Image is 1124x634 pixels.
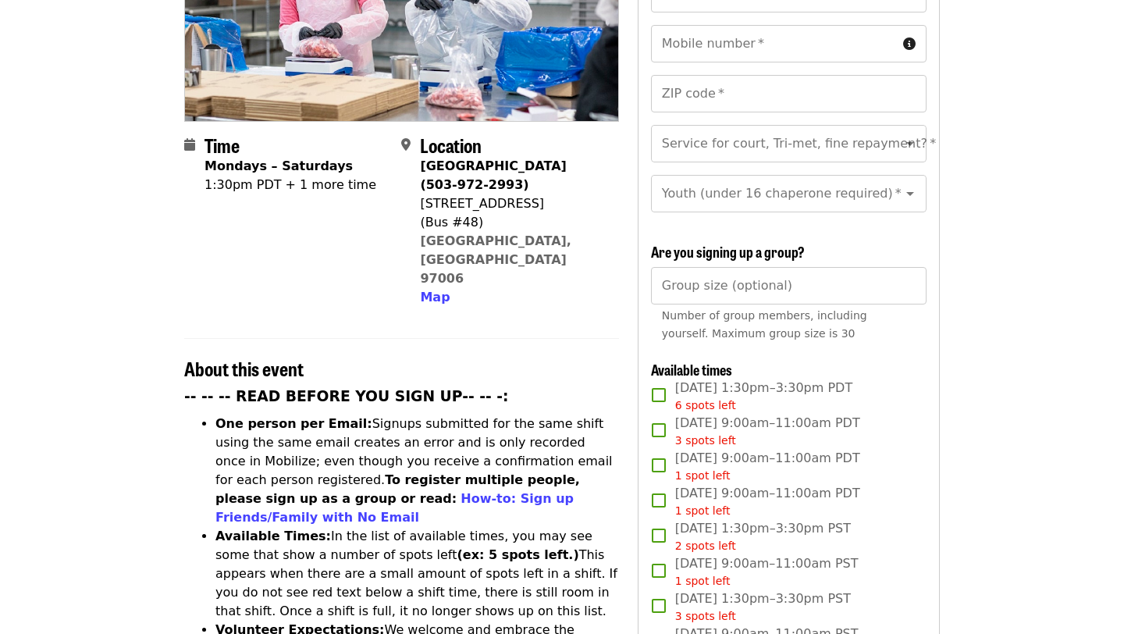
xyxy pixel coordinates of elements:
input: Mobile number [651,25,897,62]
input: [object Object] [651,267,927,305]
span: About this event [184,354,304,382]
span: 1 spot left [675,504,731,517]
strong: [GEOGRAPHIC_DATA] (503-972-2993) [420,158,566,192]
i: map-marker-alt icon [401,137,411,152]
span: [DATE] 1:30pm–3:30pm PDT [675,379,852,414]
span: [DATE] 9:00am–11:00am PST [675,554,859,589]
strong: (ex: 5 spots left.) [457,547,578,562]
strong: -- -- -- READ BEFORE YOU SIGN UP-- -- -: [184,388,509,404]
strong: Available Times: [215,529,331,543]
strong: Mondays – Saturdays [205,158,353,173]
span: 1 spot left [675,575,731,587]
span: [DATE] 9:00am–11:00am PDT [675,449,860,484]
span: Number of group members, including yourself. Maximum group size is 30 [662,309,867,340]
span: 2 spots left [675,540,736,552]
span: 3 spots left [675,610,736,622]
button: Open [899,133,921,155]
li: In the list of available times, you may see some that show a number of spots left This appears wh... [215,527,619,621]
span: [DATE] 9:00am–11:00am PDT [675,414,860,449]
span: Available times [651,359,732,379]
span: Time [205,131,240,158]
div: [STREET_ADDRESS] [420,194,606,213]
span: [DATE] 1:30pm–3:30pm PST [675,519,851,554]
span: Map [420,290,450,305]
button: Open [899,183,921,205]
span: [DATE] 1:30pm–3:30pm PST [675,589,851,625]
span: Location [420,131,482,158]
a: How-to: Sign up Friends/Family with No Email [215,491,574,525]
div: (Bus #48) [420,213,606,232]
strong: To register multiple people, please sign up as a group or read: [215,472,580,506]
i: calendar icon [184,137,195,152]
a: [GEOGRAPHIC_DATA], [GEOGRAPHIC_DATA] 97006 [420,233,571,286]
span: 6 spots left [675,399,736,411]
button: Map [420,288,450,307]
span: [DATE] 9:00am–11:00am PDT [675,484,860,519]
span: 1 spot left [675,469,731,482]
span: Are you signing up a group? [651,241,805,262]
input: ZIP code [651,75,927,112]
li: Signups submitted for the same shift using the same email creates an error and is only recorded o... [215,415,619,527]
span: 3 spots left [675,434,736,447]
i: circle-info icon [903,37,916,52]
div: 1:30pm PDT + 1 more time [205,176,376,194]
strong: One person per Email: [215,416,372,431]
